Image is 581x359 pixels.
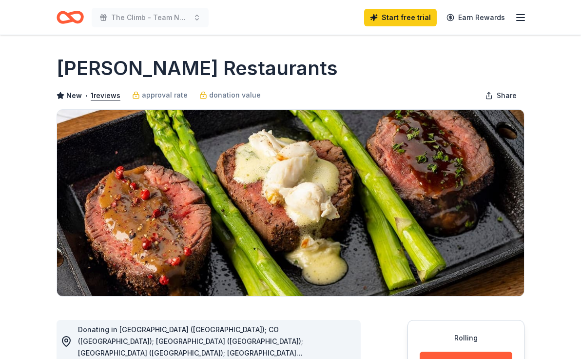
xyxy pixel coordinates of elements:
span: New [66,90,82,101]
div: Rolling [420,332,512,344]
button: Share [477,86,524,105]
a: Start free trial [364,9,437,26]
a: Home [57,6,84,29]
span: • [85,92,88,100]
a: Earn Rewards [441,9,511,26]
span: Share [497,90,517,101]
span: approval rate [142,89,188,101]
a: donation value [199,89,261,101]
span: donation value [209,89,261,101]
h1: [PERSON_NAME] Restaurants [57,55,338,82]
button: The Climb - Team NW Chicago [92,8,209,27]
img: Image for Perry's Restaurants [57,110,524,296]
a: approval rate [132,89,188,101]
button: 1reviews [91,90,120,101]
span: The Climb - Team NW Chicago [111,12,189,23]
